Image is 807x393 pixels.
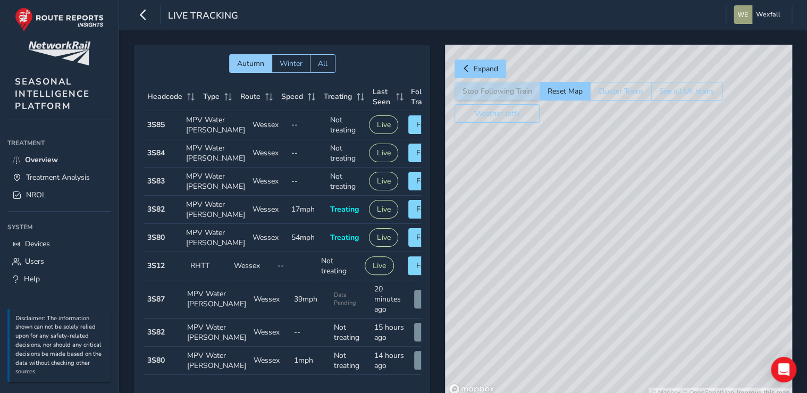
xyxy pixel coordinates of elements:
span: SEASONAL INTELLIGENCE PLATFORM [15,76,90,112]
td: Not treating [326,111,365,139]
span: Users [25,256,44,266]
span: Overview [25,155,58,165]
button: Live [365,256,394,275]
span: Treating [330,232,359,243]
span: Headcode [147,91,182,102]
td: Wessex [249,139,288,168]
td: Not treating [330,347,371,375]
span: Wexfall [756,5,780,24]
td: -- [290,319,331,347]
button: Follow [408,256,447,275]
td: MPV Water [PERSON_NAME] [182,224,249,252]
span: Winter [280,58,302,69]
strong: 3S80 [147,232,165,243]
button: Follow [408,115,448,134]
span: Follow [416,204,440,214]
td: MPV Water [PERSON_NAME] [182,139,249,168]
button: View [414,290,447,308]
td: Not treating [326,168,365,196]
button: Follow [408,200,448,219]
td: Wessex [250,319,290,347]
td: MPV Water [PERSON_NAME] [183,319,250,347]
button: Wexfall [734,5,784,24]
strong: 3S84 [147,148,165,158]
td: Not treating [326,139,365,168]
td: -- [288,111,326,139]
td: 1mph [290,347,331,375]
span: Type [203,91,220,102]
span: Follow Train [411,87,436,107]
td: Wessex [249,168,288,196]
td: MPV Water [PERSON_NAME] [182,168,249,196]
button: Autumn [229,54,272,73]
span: Last Seen [373,87,392,107]
td: 14 hours ago [371,347,411,375]
strong: 3S80 [147,355,165,365]
img: diamond-layout [734,5,752,24]
span: Autumn [237,58,264,69]
span: All [318,58,327,69]
button: Live [369,228,398,247]
button: Cluster Trains [590,82,651,101]
td: Wessex [249,196,288,224]
td: 54mph [288,224,326,252]
td: RHTT [187,252,230,280]
button: Follow [408,172,448,190]
a: Devices [7,235,111,253]
strong: 3S83 [147,176,165,186]
td: Wessex [230,252,274,280]
td: MPV Water [PERSON_NAME] [182,196,249,224]
span: Follow [416,148,440,158]
td: -- [288,168,326,196]
button: See all UK trains [651,82,722,101]
strong: 3S82 [147,204,165,214]
span: Data Pending [334,291,367,307]
button: Live [369,144,398,162]
td: 17mph [288,196,326,224]
button: Follow [408,144,448,162]
span: Help [24,274,40,284]
button: Follow [408,228,448,247]
strong: 3S82 [147,327,165,337]
button: Reset Map [540,82,590,101]
td: 39mph [290,280,331,319]
span: Treating [324,91,352,102]
div: System [7,219,111,235]
img: customer logo [28,41,90,65]
button: Winter [272,54,310,73]
p: Disclaimer: The information shown can not be solely relied upon for any safety-related decisions,... [15,314,106,377]
span: Follow [416,176,440,186]
span: Treating [330,204,359,214]
span: Live Tracking [168,9,238,24]
td: -- [288,139,326,168]
span: Devices [25,239,50,249]
td: Wessex [249,111,288,139]
button: Live [369,115,398,134]
td: 20 minutes ago [371,280,411,319]
strong: 3S85 [147,120,165,130]
a: NROL [7,186,111,204]
td: MPV Water [PERSON_NAME] [182,111,249,139]
span: Treatment Analysis [26,172,90,182]
button: Live [369,200,398,219]
td: 15 hours ago [371,319,411,347]
div: Open Intercom Messenger [771,357,796,382]
button: View [414,351,447,370]
span: Follow [416,120,440,130]
span: Follow [416,261,439,271]
span: Expand [474,64,498,74]
button: Expand [455,60,506,78]
button: All [310,54,335,73]
td: Not treating [330,319,371,347]
button: View [414,323,447,341]
td: MPV Water [PERSON_NAME] [183,347,250,375]
a: Overview [7,151,111,169]
button: Live [369,172,398,190]
span: NROL [26,190,46,200]
img: rr logo [15,7,104,31]
strong: 3S12 [147,261,165,271]
span: Route [240,91,260,102]
td: Wessex [249,224,288,252]
span: Follow [416,232,440,243]
a: Treatment Analysis [7,169,111,186]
